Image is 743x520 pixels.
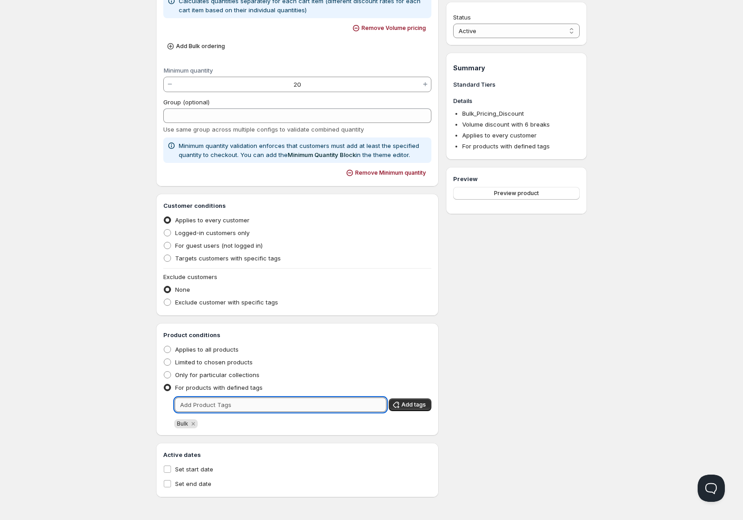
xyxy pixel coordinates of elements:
span: None [175,286,190,293]
h3: Details [453,96,580,105]
h3: Preview [453,174,580,183]
button: Add Bulk ordering [163,40,230,53]
button: Remove Minimum quantity [342,167,431,179]
span: Preview product [494,190,539,197]
button: Remove Bulk [189,420,197,428]
span: Use same group across multiple configs to validate combined quantity [163,126,364,133]
a: Minimum Quantity Block [288,151,356,158]
span: Bulk [177,420,188,427]
button: Add tags [389,398,431,411]
span: Set start date [175,466,213,473]
span: Group (optional) [163,98,210,106]
h3: Product conditions [163,330,431,339]
span: Remove Minimum quantity [355,169,426,177]
span: Volume discount with 6 breaks [462,121,550,128]
p: Minimum quantity validation enforces that customers must add at least the specified quantity to c... [179,141,428,159]
button: Remove Volume pricing [349,22,431,34]
h1: Summary [453,64,580,73]
span: Add Bulk ordering [176,43,225,50]
span: Remove Volume pricing [362,25,426,32]
h3: Standard Tiers [453,80,580,89]
h3: Active dates [163,450,431,459]
span: Applies to every customer [175,216,249,224]
span: Limited to chosen products [175,358,253,366]
span: For guest users (not logged in) [175,242,263,249]
label: Minimum quantity [164,67,213,74]
span: Applies to every customer [462,132,537,139]
span: Logged-in customers only [175,229,249,236]
iframe: Help Scout Beacon - Open [698,475,725,502]
span: Only for particular collections [175,371,259,378]
span: Applies to all products [175,346,239,353]
span: Add tags [401,401,426,408]
input: Add Product Tags [175,397,386,412]
span: For products with defined tags [462,142,550,150]
span: Targets customers with specific tags [175,255,281,262]
span: For products with defined tags [175,384,263,391]
h3: Customer conditions [163,201,431,210]
button: Preview product [453,187,580,200]
span: Exclude customers [163,273,217,280]
span: Bulk_Pricing_Discount [462,110,524,117]
span: Status [453,14,471,21]
span: Set end date [175,480,211,487]
span: Exclude customer with specific tags [175,299,278,306]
